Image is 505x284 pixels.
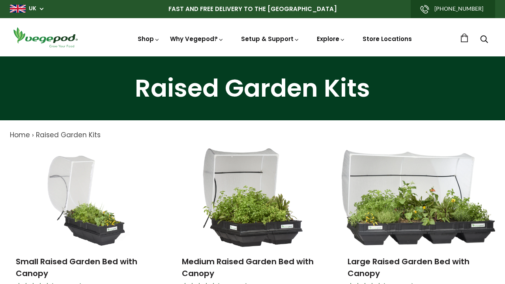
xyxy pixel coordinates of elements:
a: Why Vegepod? [170,35,224,43]
a: Medium Raised Garden Bed with Canopy [182,256,314,279]
img: Vegepod [10,26,81,49]
img: Large Raised Garden Bed with Canopy [342,150,495,246]
img: Medium Raised Garden Bed with Canopy [202,148,303,247]
nav: breadcrumbs [10,130,495,140]
a: Large Raised Garden Bed with Canopy [348,256,469,279]
a: Home [10,130,30,140]
h1: Raised Garden Kits [10,76,495,101]
span: › [32,130,34,140]
a: Search [480,36,488,44]
img: gb_large.png [10,5,26,13]
a: Explore [317,35,345,43]
a: Small Raised Garden Bed with Canopy [16,256,137,279]
img: Small Raised Garden Bed with Canopy [39,148,133,247]
a: Shop [138,35,160,43]
a: Raised Garden Kits [36,130,101,140]
a: Store Locations [363,35,412,43]
a: Setup & Support [241,35,299,43]
a: UK [29,5,36,13]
